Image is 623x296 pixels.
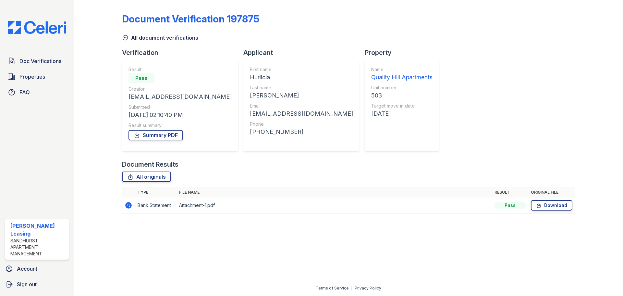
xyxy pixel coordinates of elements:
span: Properties [19,73,45,81]
td: Attachment-1.pdf [177,198,492,213]
div: Property [365,48,444,57]
a: Download [531,200,572,211]
a: Sign out [3,278,71,291]
a: Privacy Policy [355,286,381,290]
div: Document Verification 197875 [122,13,259,25]
div: Email [250,103,353,109]
div: Quality Hill Apartments [371,73,433,82]
iframe: chat widget [596,270,617,290]
a: Properties [5,70,69,83]
a: Terms of Service [316,286,349,290]
div: [PERSON_NAME] Leasing [10,222,66,238]
td: Bank Statement [135,198,177,213]
div: Document Results [122,160,178,169]
div: Pass [128,73,154,83]
span: Doc Verifications [19,57,61,65]
a: Summary PDF [128,130,183,140]
div: Phone [250,121,353,127]
span: Sign out [17,280,37,288]
div: [PHONE_NUMBER] [250,127,353,136]
div: Hurlicia [250,73,353,82]
div: Name [371,66,433,73]
div: Result [128,66,232,73]
a: All originals [122,172,171,182]
th: File name [177,187,492,198]
th: Result [492,187,528,198]
div: Submitted [128,104,232,110]
th: Type [135,187,177,198]
span: Account [17,265,37,273]
div: Result summary [128,122,232,129]
div: First name [250,66,353,73]
div: Last name [250,84,353,91]
div: Applicant [243,48,365,57]
div: [PERSON_NAME] [250,91,353,100]
div: 503 [371,91,433,100]
div: | [351,286,352,290]
a: Doc Verifications [5,55,69,68]
div: [DATE] [371,109,433,118]
a: Name Quality Hill Apartments [371,66,433,82]
div: Pass [495,202,526,209]
div: Unit number [371,84,433,91]
div: Creator [128,86,232,92]
div: [DATE] 02:10:40 PM [128,110,232,120]
a: All document verifications [122,34,198,42]
div: Target move in date [371,103,433,109]
div: Sandhurst Apartment Management [10,238,66,257]
div: [EMAIL_ADDRESS][DOMAIN_NAME] [250,109,353,118]
img: CE_Logo_Blue-a8612792a0a2168367f1c8372b55b34899dd931a85d93a1a3d3e32e68fde9ad4.png [3,21,71,34]
a: FAQ [5,86,69,99]
div: Verification [122,48,243,57]
a: Account [3,262,71,275]
div: [EMAIL_ADDRESS][DOMAIN_NAME] [128,92,232,101]
span: FAQ [19,88,30,96]
th: Original file [528,187,575,198]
